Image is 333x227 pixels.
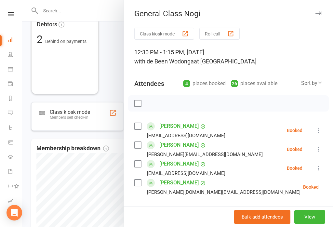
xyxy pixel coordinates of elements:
div: General Class Nogi [124,9,333,18]
button: View [294,210,325,224]
div: [EMAIL_ADDRESS][DOMAIN_NAME] [147,131,225,140]
div: 26 [231,80,238,87]
div: Booked [287,128,302,133]
a: [PERSON_NAME] [159,140,199,150]
div: [PERSON_NAME][DOMAIN_NAME][EMAIL_ADDRESS][DOMAIN_NAME] [147,188,300,196]
a: Calendar [8,62,22,77]
a: Reports [8,92,22,106]
div: Booked [287,166,302,170]
button: Class kiosk mode [134,28,194,40]
a: People [8,48,22,62]
a: Payments [8,77,22,92]
a: [PERSON_NAME] [159,178,199,188]
a: [PERSON_NAME] [159,121,199,131]
div: Attendees [134,79,164,88]
div: [PERSON_NAME][EMAIL_ADDRESS][DOMAIN_NAME] [147,150,263,159]
div: [EMAIL_ADDRESS][DOMAIN_NAME] [147,169,225,178]
a: Product Sales [8,136,22,150]
span: with de Been Wodonga [134,58,194,65]
div: 4 [183,80,190,87]
a: Dashboard [8,33,22,48]
button: Bulk add attendees [234,210,290,224]
button: Roll call [199,28,240,40]
div: Open Intercom Messenger [7,205,22,220]
div: places available [231,79,277,88]
span: at [GEOGRAPHIC_DATA] [194,58,257,65]
div: places booked [183,79,226,88]
div: Sort by [301,79,323,87]
a: [PERSON_NAME] [159,159,199,169]
div: 12:30 PM - 1:15 PM, [DATE] [134,48,323,66]
a: Assessments [8,194,22,209]
div: Booked [287,147,302,152]
div: Booked [303,185,319,189]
